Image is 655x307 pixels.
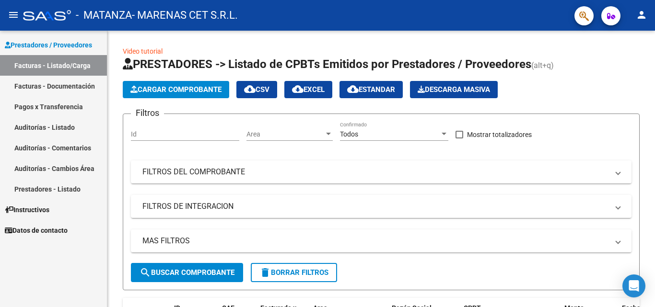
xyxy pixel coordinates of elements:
[340,130,358,138] span: Todos
[131,263,243,282] button: Buscar Comprobante
[410,81,498,98] button: Descarga Masiva
[132,5,238,26] span: - MARENAS CET S.R.L.
[347,83,359,95] mat-icon: cloud_download
[131,195,632,218] mat-expansion-panel-header: FILTROS DE INTEGRACION
[123,57,531,71] span: PRESTADORES -> Listado de CPBTs Emitidos por Prestadores / Proveedores
[142,167,608,177] mat-panel-title: FILTROS DEL COMPROBANTE
[244,83,256,95] mat-icon: cloud_download
[130,85,222,94] span: Cargar Comprobante
[259,268,328,277] span: Borrar Filtros
[467,129,532,140] span: Mostrar totalizadores
[246,130,324,138] span: Area
[284,81,332,98] button: EXCEL
[142,201,608,212] mat-panel-title: FILTROS DE INTEGRACION
[244,85,269,94] span: CSV
[259,267,271,278] mat-icon: delete
[236,81,277,98] button: CSV
[410,81,498,98] app-download-masive: Descarga masiva de comprobantes (adjuntos)
[8,9,19,21] mat-icon: menu
[131,160,632,183] mat-expansion-panel-header: FILTROS DEL COMPROBANTE
[123,81,229,98] button: Cargar Comprobante
[292,83,304,95] mat-icon: cloud_download
[636,9,647,21] mat-icon: person
[123,47,163,55] a: Video tutorial
[292,85,325,94] span: EXCEL
[140,267,151,278] mat-icon: search
[131,106,164,120] h3: Filtros
[142,236,608,246] mat-panel-title: MAS FILTROS
[140,268,234,277] span: Buscar Comprobante
[251,263,337,282] button: Borrar Filtros
[531,61,554,70] span: (alt+q)
[76,5,132,26] span: - MATANZA
[347,85,395,94] span: Estandar
[131,229,632,252] mat-expansion-panel-header: MAS FILTROS
[5,205,49,215] span: Instructivos
[418,85,490,94] span: Descarga Masiva
[622,274,645,297] div: Open Intercom Messenger
[5,40,92,50] span: Prestadores / Proveedores
[339,81,403,98] button: Estandar
[5,225,68,236] span: Datos de contacto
